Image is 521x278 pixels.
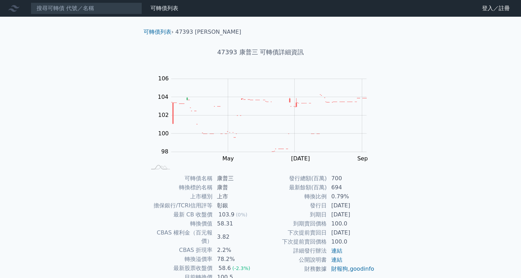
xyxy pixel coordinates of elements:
[327,210,375,219] td: [DATE]
[154,75,377,162] g: Chart
[357,155,368,162] tspan: Sep
[213,192,260,201] td: 上市
[260,237,327,246] td: 下次提前賣回價格
[476,3,515,14] a: 登入／註冊
[291,155,310,162] tspan: [DATE]
[158,75,169,82] tspan: 106
[176,28,241,36] li: 47393 [PERSON_NAME]
[146,255,213,264] td: 轉換溢價率
[327,219,375,228] td: 100.0
[213,201,260,210] td: 彰銀
[213,228,260,246] td: 3.82
[146,174,213,183] td: 可轉債名稱
[143,29,171,35] a: 可轉債列表
[138,47,383,57] h1: 47393 康普三 可轉債詳細資訊
[260,183,327,192] td: 最新餘額(百萬)
[146,201,213,210] td: 擔保銀行/TCRI信用評等
[213,255,260,264] td: 78.2%
[146,210,213,219] td: 最新 CB 收盤價
[327,237,375,246] td: 100.0
[260,201,327,210] td: 發行日
[327,192,375,201] td: 0.79%
[146,246,213,255] td: CBAS 折現率
[213,174,260,183] td: 康普三
[146,264,213,273] td: 最新股票收盤價
[260,228,327,237] td: 下次提前賣回日
[213,219,260,228] td: 58.31
[260,174,327,183] td: 發行總額(百萬)
[260,192,327,201] td: 轉換比例
[213,183,260,192] td: 康普
[350,265,374,272] a: goodinfo
[143,28,173,36] li: ›
[150,5,178,11] a: 可轉債列表
[146,219,213,228] td: 轉換價值
[327,264,375,273] td: ,
[260,246,327,255] td: 詳細發行辦法
[158,94,169,100] tspan: 104
[260,219,327,228] td: 到期賣回價格
[217,264,232,272] div: 58.6
[158,130,169,137] tspan: 100
[222,155,234,162] tspan: May
[161,148,168,155] tspan: 98
[331,256,342,263] a: 連結
[31,2,142,14] input: 搜尋可轉債 代號／名稱
[146,183,213,192] td: 轉換標的名稱
[260,255,327,264] td: 公開說明書
[331,265,348,272] a: 財報狗
[327,183,375,192] td: 694
[327,228,375,237] td: [DATE]
[146,192,213,201] td: 上市櫃別
[158,112,169,118] tspan: 102
[327,201,375,210] td: [DATE]
[327,174,375,183] td: 700
[236,212,247,217] span: (0%)
[260,264,327,273] td: 財務數據
[146,228,213,246] td: CBAS 權利金（百元報價）
[260,210,327,219] td: 到期日
[217,211,236,219] div: 103.9
[213,246,260,255] td: 2.2%
[331,247,342,254] a: 連結
[232,265,250,271] span: (-2.3%)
